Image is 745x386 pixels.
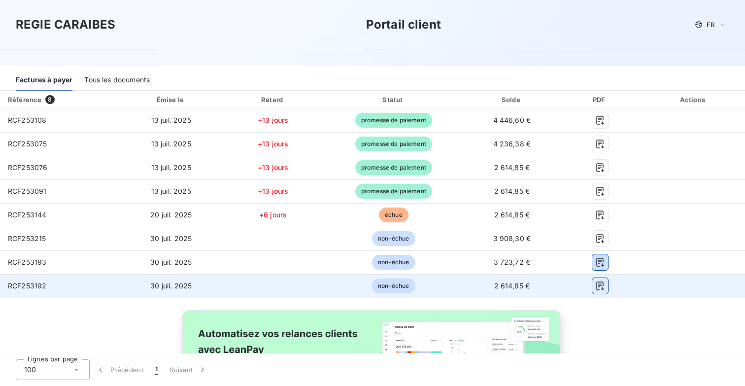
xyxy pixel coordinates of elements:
span: +13 jours [258,116,288,124]
span: 2 614,85 € [494,163,530,172]
div: Référence [8,96,41,104]
span: promesse de paiement [355,160,432,175]
span: promesse de paiement [355,137,432,151]
div: Retard [226,95,320,105]
button: Suivant [164,359,213,380]
span: RCF253192 [8,281,46,290]
h3: REGIE CARAIBES [16,16,115,34]
span: 20 juil. 2025 [150,211,192,219]
span: 3 723,72 € [494,258,531,266]
span: RCF253144 [8,211,46,219]
span: 13 juil. 2025 [151,116,191,124]
span: 2 614,85 € [494,187,530,195]
span: 13 juil. 2025 [151,187,191,195]
span: +6 jours [259,211,287,219]
span: 2 614,85 € [494,281,530,290]
h3: Portail client [366,16,441,34]
span: RCF253076 [8,163,47,172]
span: 30 juil. 2025 [150,258,192,266]
span: FR [707,21,714,29]
span: non-échue [372,255,415,270]
span: 30 juil. 2025 [150,281,192,290]
div: Actions [644,95,743,105]
span: échue [379,208,408,222]
button: Précédent [90,359,149,380]
span: +13 jours [258,163,288,172]
button: 1 [149,359,164,380]
div: Statut [324,95,463,105]
span: RCF253108 [8,116,46,124]
span: RCF253193 [8,258,46,266]
span: +13 jours [258,187,288,195]
span: 4 236,38 € [493,140,531,148]
span: 13 juil. 2025 [151,140,191,148]
div: Factures à payer [16,70,72,91]
span: promesse de paiement [355,184,432,199]
span: 2 614,85 € [494,211,530,219]
span: 30 juil. 2025 [150,234,192,243]
span: +13 jours [258,140,288,148]
div: Émise le [120,95,222,105]
span: 3 908,30 € [493,234,531,243]
span: 4 446,60 € [493,116,531,124]
span: 1 [155,365,158,375]
span: RCF253091 [8,187,46,195]
span: 100 [24,365,36,375]
span: RCF253215 [8,234,46,243]
div: Solde [468,95,557,105]
span: non-échue [372,279,415,293]
span: 8 [45,95,54,104]
span: RCF253075 [8,140,47,148]
span: non-échue [372,231,415,246]
span: promesse de paiement [355,113,432,128]
div: PDF [560,95,640,105]
div: Tous les documents [84,70,150,91]
span: 13 juil. 2025 [151,163,191,172]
